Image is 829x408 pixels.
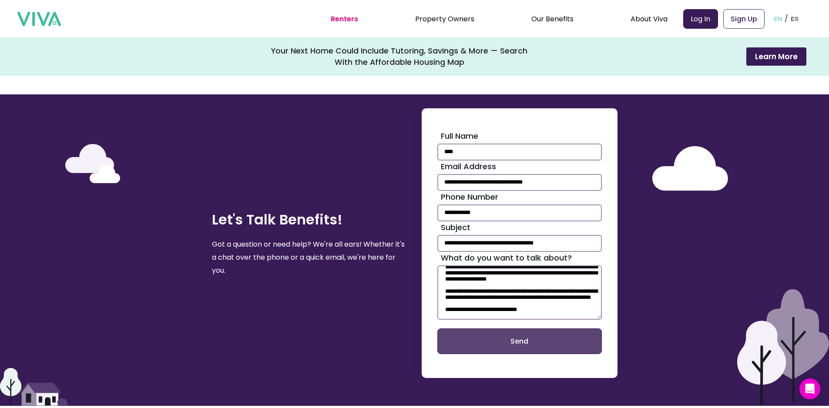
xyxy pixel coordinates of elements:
[331,14,358,24] a: Renters
[785,12,788,25] p: /
[441,221,602,233] label: Subject
[212,208,408,231] h2: Let's Talk Benefits!
[17,12,61,27] img: viva
[271,45,528,68] div: Your Next Home Could Include Tutoring, Savings & More — Search With the Affordable Housing Map
[441,161,602,172] label: Email Address
[441,191,602,203] label: Phone Number
[212,238,408,277] p: Got a question or need help? We're all ears! Whether it's a chat over the phone or a quick email,...
[531,8,574,30] div: Our Benefits
[437,328,602,354] button: Send
[737,289,829,406] img: two trees
[683,9,718,29] a: Log In
[772,5,785,32] button: EN
[631,8,668,30] div: About Viva
[746,47,806,66] button: Learn More
[415,14,474,24] a: Property Owners
[799,378,820,399] div: Open Intercom Messenger
[723,9,765,29] a: Sign Up
[788,5,801,32] button: ES
[441,130,602,142] label: Full Name
[441,252,602,264] label: What do you want to talk about?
